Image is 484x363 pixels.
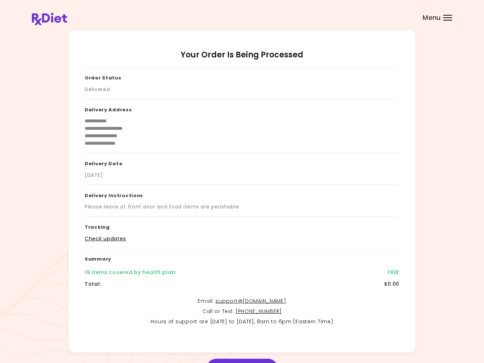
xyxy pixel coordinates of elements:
[85,248,399,267] h3: Summary
[85,297,399,306] p: Email :
[85,217,399,235] h3: Tracking
[85,185,399,203] h3: Delivery Instructions
[85,50,399,67] h2: Your Order Is Being Processed
[85,172,103,179] div: [DATE]
[85,235,126,242] a: Check updates
[85,203,239,211] div: Please leave at front door and food items are perishable
[85,86,110,93] div: Delivered
[236,308,282,315] a: [PHONE_NUMBER]
[215,297,286,305] a: support@[DOMAIN_NAME]
[85,280,101,288] div: Total :
[384,280,399,288] div: $0.00
[423,15,441,21] span: Menu
[85,269,176,276] div: 19 items covered by health plan :
[85,153,399,172] h3: Delivery Date
[85,99,399,118] h3: Delivery Address
[85,318,399,326] p: Hours of support are [DATE] to [DATE], 8am to 6pm (Eastern Time)
[85,67,399,86] h3: Order Status
[388,269,399,276] div: FREE
[85,307,399,316] p: Call or Text :
[32,13,67,25] img: RxDiet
